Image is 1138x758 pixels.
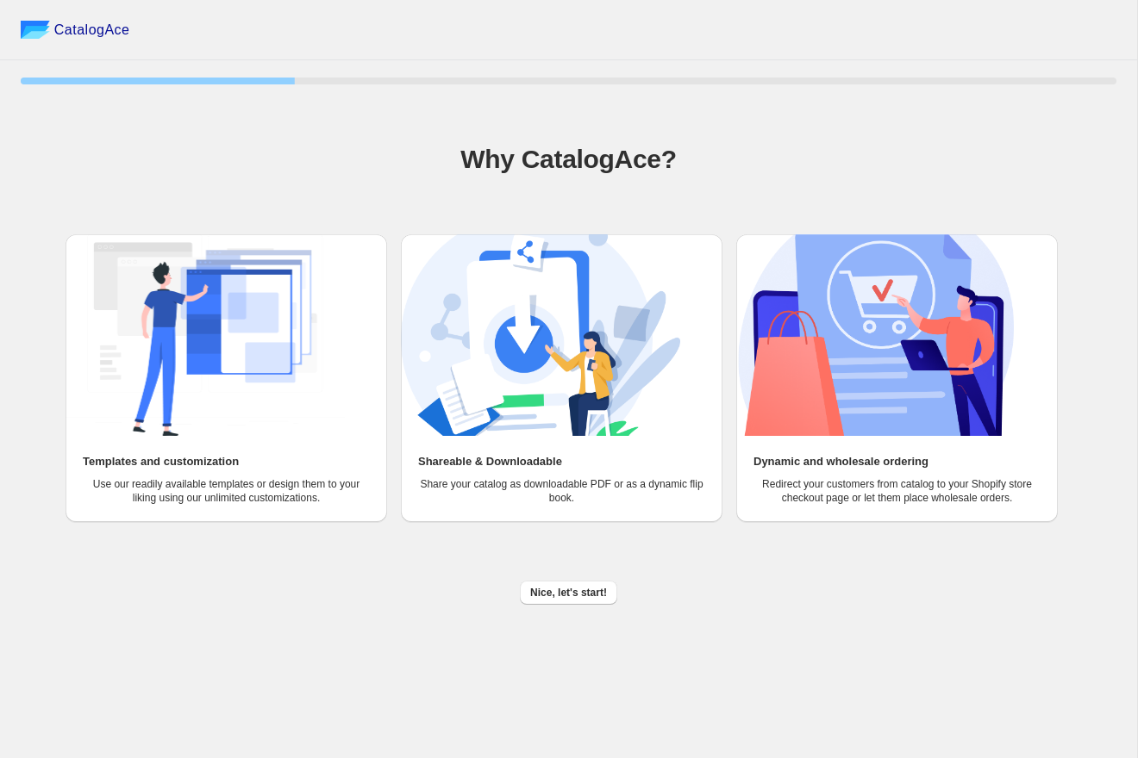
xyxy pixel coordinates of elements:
p: Redirect your customers from catalog to your Shopify store checkout page or let them place wholes... [753,477,1041,505]
span: CatalogAce [54,22,130,39]
span: Nice, let's start! [530,586,607,600]
img: Templates and customization [66,234,345,436]
h1: Why CatalogAce? [21,142,1116,177]
img: catalog ace [21,21,50,39]
p: Use our readily available templates or design them to your liking using our unlimited customizati... [83,477,370,505]
h2: Shareable & Downloadable [418,453,562,470]
p: Share your catalog as downloadable PDF or as a dynamic flip book. [418,477,705,505]
h2: Templates and customization [83,453,239,470]
h2: Dynamic and wholesale ordering [753,453,929,470]
img: Dynamic and wholesale ordering [736,234,1016,436]
img: Shareable & Downloadable [401,234,680,436]
button: Nice, let's start! [520,581,617,605]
